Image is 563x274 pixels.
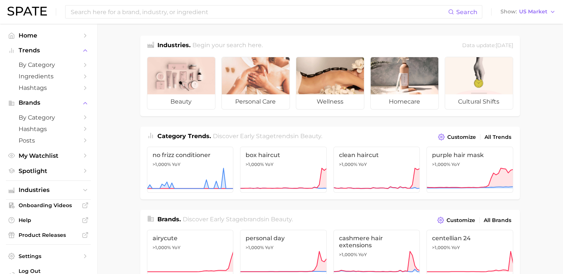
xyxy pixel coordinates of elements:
[432,151,508,159] span: purple hair mask
[333,147,420,193] a: clean haircut>1,000% YoY
[19,47,78,54] span: Trends
[240,147,327,193] a: box haircut>1,000% YoY
[19,253,78,260] span: Settings
[339,235,415,249] span: cashmere hair extensions
[7,7,47,16] img: SPATE
[6,229,91,241] a: Product Releases
[19,137,78,144] span: Posts
[296,57,364,110] a: wellness
[19,84,78,91] span: Hashtags
[482,215,513,225] a: All Brands
[213,133,322,140] span: Discover Early Stage trends in .
[246,162,264,167] span: >1,000%
[147,57,215,110] a: beauty
[70,6,448,18] input: Search here for a brand, industry, or ingredient
[183,216,293,223] span: Discover Early Stage brands in .
[147,94,215,109] span: beauty
[456,9,477,16] span: Search
[222,94,290,109] span: personal care
[370,57,439,110] a: homecare
[19,232,78,238] span: Product Releases
[500,10,517,14] span: Show
[192,41,263,51] h2: Begin your search here.
[371,94,438,109] span: homecare
[157,133,211,140] span: Category Trends .
[19,125,78,133] span: Hashtags
[339,252,357,257] span: >1,000%
[153,151,228,159] span: no frizz conditioner
[147,147,234,193] a: no frizz conditioner>1,000% YoY
[358,252,367,258] span: YoY
[6,185,91,196] button: Industries
[451,162,460,167] span: YoY
[432,245,450,250] span: >1,000%
[451,245,460,251] span: YoY
[19,61,78,68] span: by Category
[447,217,475,224] span: Customize
[19,114,78,121] span: by Category
[153,245,171,250] span: >1,000%
[19,73,78,80] span: Ingredients
[6,215,91,226] a: Help
[432,235,508,242] span: centellian 24
[19,167,78,174] span: Spotlight
[19,217,78,224] span: Help
[6,123,91,135] a: Hashtags
[519,10,547,14] span: US Market
[153,162,171,167] span: >1,000%
[271,216,292,223] span: beauty
[462,41,513,51] div: Data update: [DATE]
[246,235,321,242] span: personal day
[19,202,78,209] span: Onboarding Videos
[265,162,273,167] span: YoY
[499,7,557,17] button: ShowUS Market
[19,32,78,39] span: Home
[484,134,511,140] span: All Trends
[246,151,321,159] span: box haircut
[339,162,357,167] span: >1,000%
[265,245,273,251] span: YoY
[221,57,290,110] a: personal care
[445,57,513,110] a: cultural shifts
[19,187,78,193] span: Industries
[19,100,78,106] span: Brands
[436,132,477,142] button: Customize
[153,235,228,242] span: airycute
[447,134,476,140] span: Customize
[445,94,513,109] span: cultural shifts
[6,135,91,146] a: Posts
[6,71,91,82] a: Ingredients
[296,94,364,109] span: wellness
[6,251,91,262] a: Settings
[6,97,91,108] button: Brands
[157,41,191,51] h1: Industries.
[483,132,513,142] a: All Trends
[435,215,477,225] button: Customize
[484,217,511,224] span: All Brands
[6,150,91,162] a: My Watchlist
[6,200,91,211] a: Onboarding Videos
[246,245,264,250] span: >1,000%
[6,45,91,56] button: Trends
[157,216,181,223] span: Brands .
[172,162,180,167] span: YoY
[6,112,91,123] a: by Category
[358,162,367,167] span: YoY
[6,30,91,41] a: Home
[300,133,321,140] span: beauty
[6,59,91,71] a: by Category
[432,162,450,167] span: >1,000%
[339,151,415,159] span: clean haircut
[426,147,513,193] a: purple hair mask>1,000% YoY
[19,152,78,159] span: My Watchlist
[6,165,91,177] a: Spotlight
[172,245,180,251] span: YoY
[6,82,91,94] a: Hashtags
